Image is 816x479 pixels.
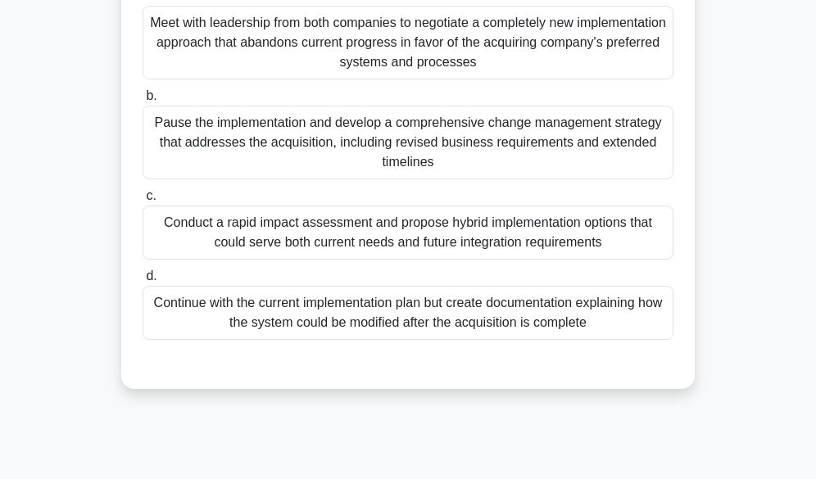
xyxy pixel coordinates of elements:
span: b. [146,88,156,102]
span: c. [146,188,156,202]
div: Continue with the current implementation plan but create documentation explaining how the system ... [143,286,673,340]
div: Conduct a rapid impact assessment and propose hybrid implementation options that could serve both... [143,206,673,260]
div: Meet with leadership from both companies to negotiate a completely new implementation approach th... [143,6,673,79]
div: Pause the implementation and develop a comprehensive change management strategy that addresses th... [143,106,673,179]
span: d. [146,269,156,282]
